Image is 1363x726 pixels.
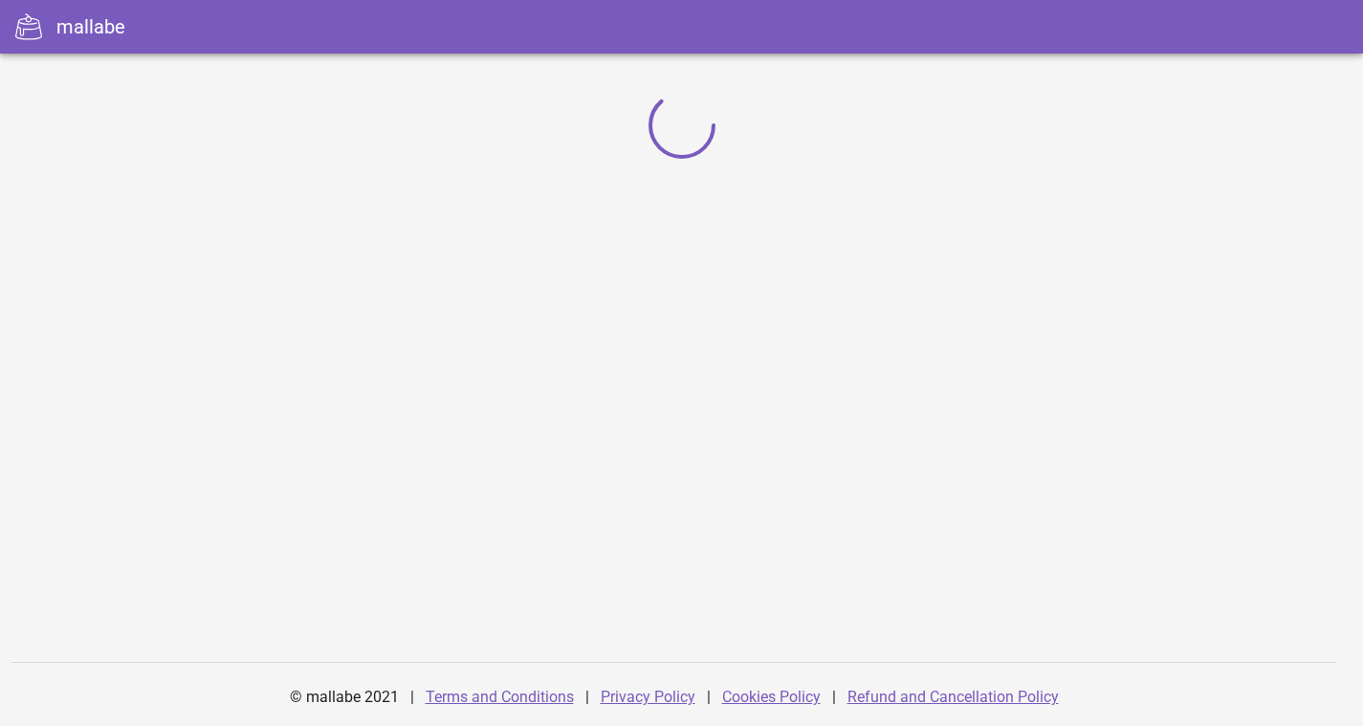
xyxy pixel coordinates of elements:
div: mallabe [56,12,125,41]
a: Refund and Cancellation Policy [847,688,1059,706]
a: Cookies Policy [722,688,821,706]
a: Privacy Policy [601,688,695,706]
div: | [585,674,589,720]
div: | [410,674,414,720]
a: Terms and Conditions [426,688,574,706]
div: | [832,674,836,720]
div: © mallabe 2021 [278,674,410,720]
div: | [707,674,711,720]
